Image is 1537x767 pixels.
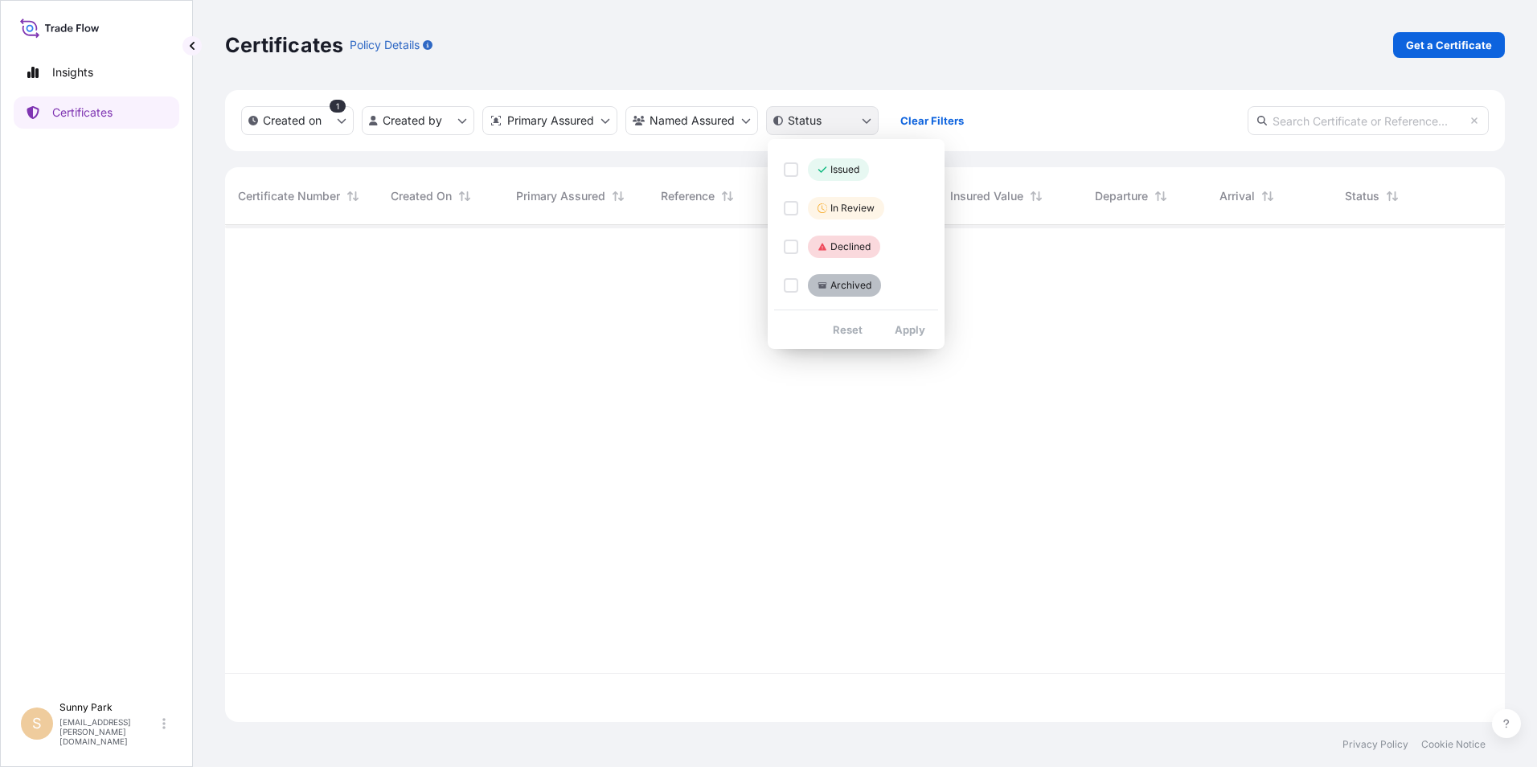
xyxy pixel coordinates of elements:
[830,240,871,253] p: Declined
[774,229,938,265] button: Declined
[833,322,863,338] p: Reset
[768,139,945,349] div: certificateStatus Filter options
[830,163,859,176] p: Issued
[830,202,875,215] p: In Review
[820,317,875,342] button: Reset
[774,152,938,303] div: Select Option
[830,279,871,292] p: Archived
[895,322,925,338] p: Apply
[774,152,938,187] button: Issued
[882,317,938,342] button: Apply
[774,268,938,303] button: Archived
[774,191,938,226] button: In Review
